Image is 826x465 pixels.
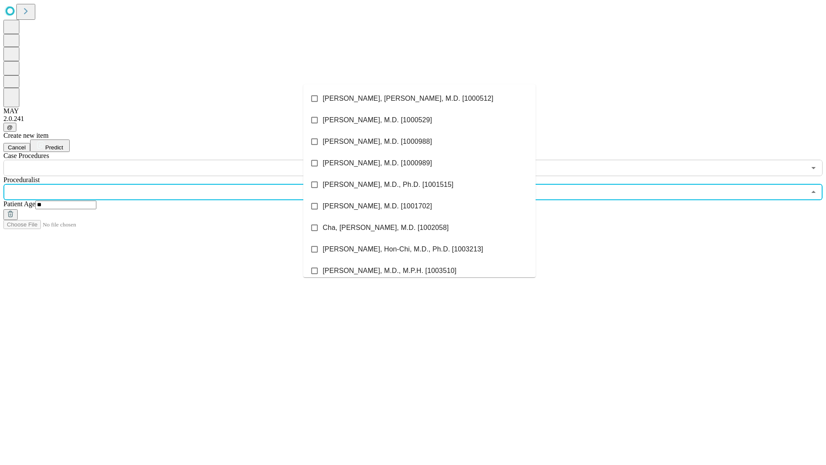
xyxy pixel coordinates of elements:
[3,176,40,183] span: Proceduralist
[323,201,432,211] span: [PERSON_NAME], M.D. [1001702]
[3,123,16,132] button: @
[323,115,432,125] span: [PERSON_NAME], M.D. [1000529]
[45,144,63,151] span: Predict
[808,162,820,174] button: Open
[30,139,70,152] button: Predict
[323,223,449,233] span: Cha, [PERSON_NAME], M.D. [1002058]
[3,132,49,139] span: Create new item
[323,93,493,104] span: [PERSON_NAME], [PERSON_NAME], M.D. [1000512]
[3,107,823,115] div: MAY
[3,152,49,159] span: Scheduled Procedure
[323,180,453,190] span: [PERSON_NAME], M.D., Ph.D. [1001515]
[323,266,456,276] span: [PERSON_NAME], M.D., M.P.H. [1003510]
[323,158,432,168] span: [PERSON_NAME], M.D. [1000989]
[3,143,30,152] button: Cancel
[323,136,432,147] span: [PERSON_NAME], M.D. [1000988]
[808,186,820,198] button: Close
[3,200,35,208] span: Patient Age
[7,124,13,130] span: @
[323,244,483,254] span: [PERSON_NAME], Hon-Chi, M.D., Ph.D. [1003213]
[3,115,823,123] div: 2.0.241
[8,144,26,151] span: Cancel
